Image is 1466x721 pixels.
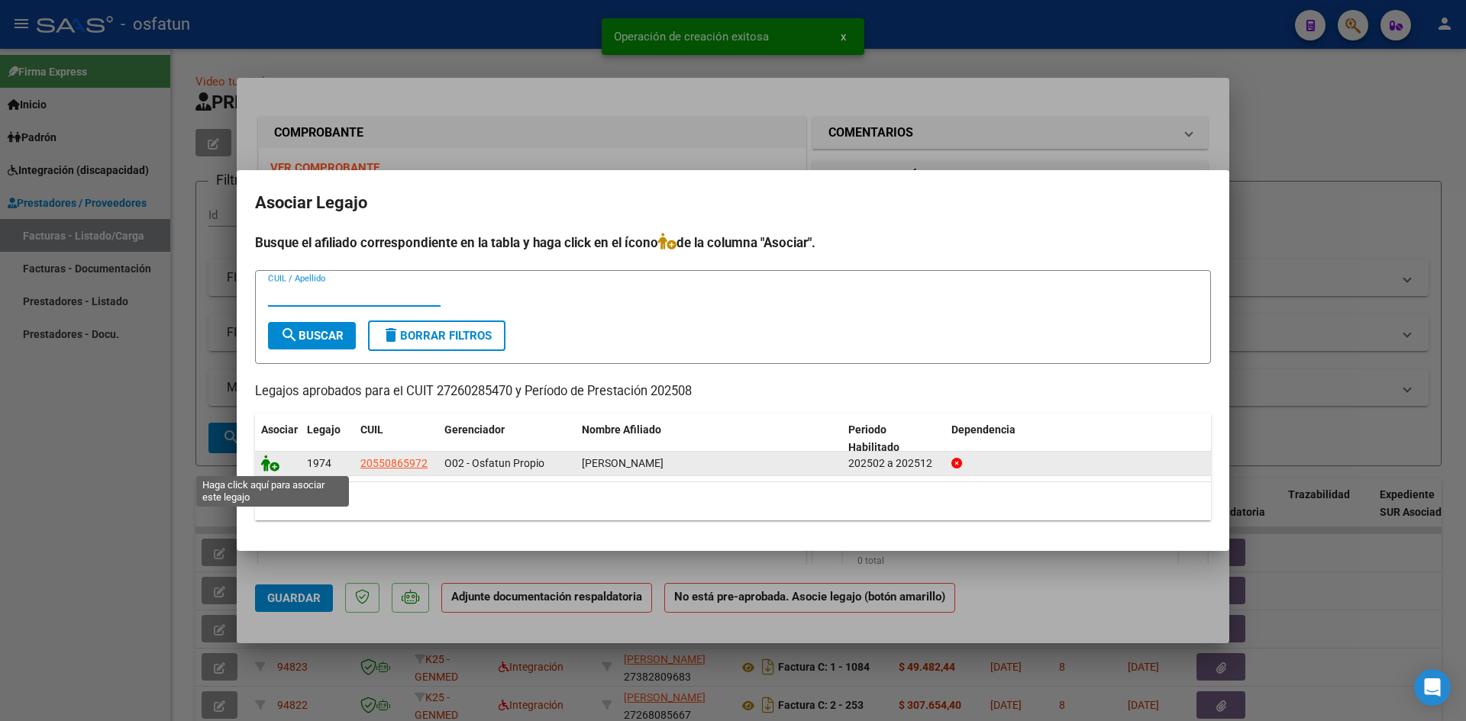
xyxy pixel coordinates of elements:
[255,482,1211,520] div: 1 registros
[444,423,505,436] span: Gerenciador
[307,423,341,436] span: Legajo
[354,414,438,464] datatable-header-cell: CUIL
[280,326,299,344] mat-icon: search
[444,457,544,469] span: O02 - Osfatun Propio
[576,414,842,464] datatable-header-cell: Nombre Afiliado
[255,188,1211,217] h2: Asociar Legajo
[261,423,298,436] span: Asociar
[945,414,1212,464] datatable-header-cell: Dependencia
[582,423,661,436] span: Nombre Afiliado
[255,233,1211,253] h4: Busque el afiliado correspondiente en la tabla y haga click en el ícono de la columna "Asociar".
[582,457,664,469] span: CASTILLO BAUTISTA ALEJO
[951,423,1016,436] span: Dependencia
[360,457,428,469] span: 20550865972
[848,423,899,453] span: Periodo Habilitado
[382,329,492,343] span: Borrar Filtros
[1414,669,1451,706] div: Open Intercom Messenger
[255,382,1211,401] p: Legajos aprobados para el CUIT 27260285470 y Período de Prestación 202508
[255,414,301,464] datatable-header-cell: Asociar
[368,320,505,351] button: Borrar Filtros
[307,457,331,469] span: 1974
[280,329,344,343] span: Buscar
[360,423,383,436] span: CUIL
[268,322,356,349] button: Buscar
[301,414,354,464] datatable-header-cell: Legajo
[382,326,400,344] mat-icon: delete
[848,455,939,472] div: 202502 a 202512
[438,414,576,464] datatable-header-cell: Gerenciador
[842,414,945,464] datatable-header-cell: Periodo Habilitado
